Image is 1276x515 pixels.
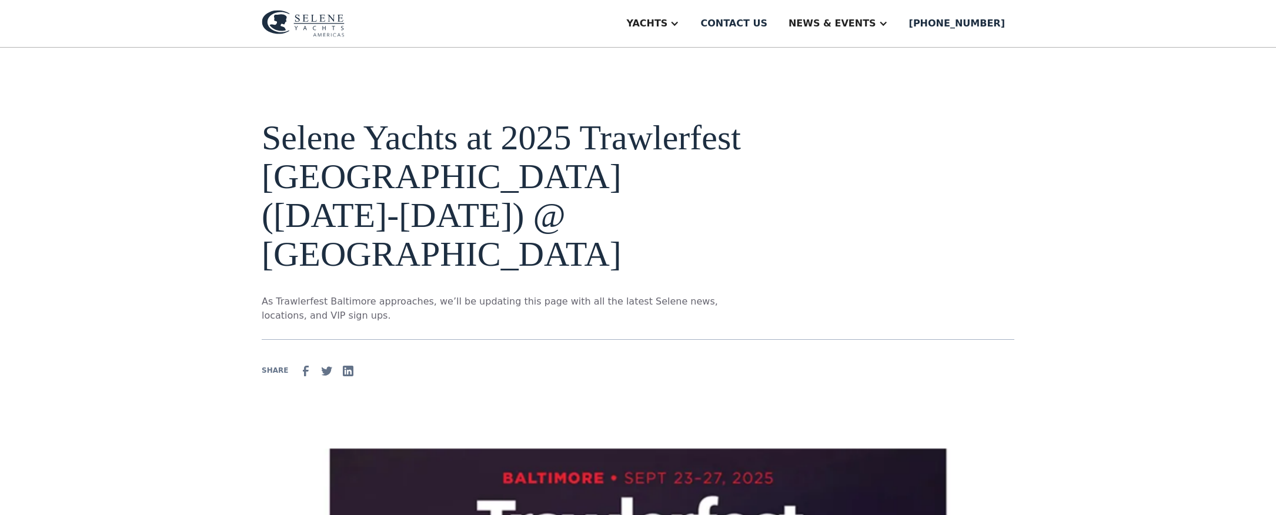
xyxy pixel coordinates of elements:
h1: Selene Yachts at 2025 Trawlerfest [GEOGRAPHIC_DATA] ([DATE]-[DATE]) @ [GEOGRAPHIC_DATA] [262,118,751,273]
img: logo [262,10,345,37]
div: [PHONE_NUMBER] [909,16,1005,31]
div: SHARE [262,365,288,376]
div: Contact us [700,16,767,31]
img: Linkedin [341,364,355,378]
div: News & EVENTS [789,16,876,31]
img: facebook [299,364,313,378]
img: Twitter [320,364,334,378]
p: As Trawlerfest Baltimore approaches, we’ll be updating this page with all the latest Selene news,... [262,295,751,323]
div: Yachts [626,16,667,31]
